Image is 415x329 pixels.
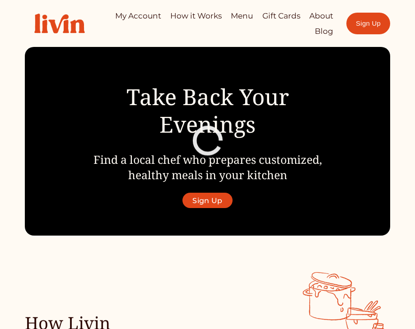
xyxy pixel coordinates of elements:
a: How it Works [170,8,222,23]
span: Find a local chef who prepares customized, healthy meals in your kitchen [93,152,322,182]
a: Menu [231,8,253,23]
a: My Account [115,8,161,23]
span: Take Back Your Evenings [126,82,295,139]
img: Livin [25,4,94,43]
a: Gift Cards [262,8,300,23]
a: Blog [315,23,333,39]
a: Sign Up [346,13,390,34]
a: About [309,8,333,23]
a: Sign Up [182,193,233,208]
